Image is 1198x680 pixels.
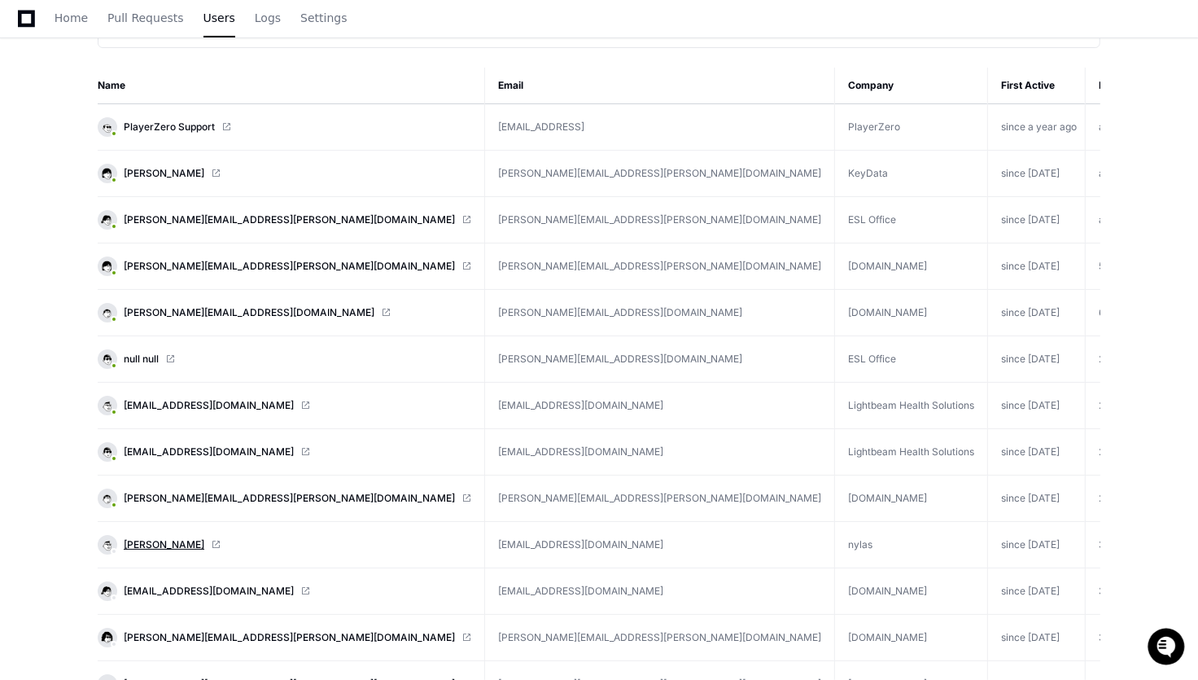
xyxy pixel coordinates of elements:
td: [DOMAIN_NAME] [835,568,988,615]
td: since [DATE] [988,568,1086,615]
img: 13.svg [99,119,115,134]
td: ESL Office [835,336,988,383]
a: [PERSON_NAME][EMAIL_ADDRESS][PERSON_NAME][DOMAIN_NAME] [98,257,471,276]
td: a minute ago [1086,197,1185,243]
td: since [DATE] [988,429,1086,476]
span: Settings [300,13,347,23]
img: 8.svg [99,490,115,506]
td: [PERSON_NAME][EMAIL_ADDRESS][DOMAIN_NAME] [485,336,835,383]
td: [PERSON_NAME][EMAIL_ADDRESS][PERSON_NAME][DOMAIN_NAME] [485,476,835,522]
span: Pylon [162,171,197,183]
img: PlayerZero [16,16,49,49]
td: a few seconds ago [1086,151,1185,197]
span: [PERSON_NAME][EMAIL_ADDRESS][PERSON_NAME][DOMAIN_NAME] [124,213,455,226]
img: 6.svg [99,444,115,459]
td: [EMAIL_ADDRESS][DOMAIN_NAME] [485,568,835,615]
td: [EMAIL_ADDRESS] [485,104,835,151]
td: since [DATE] [988,336,1086,383]
span: [PERSON_NAME][EMAIL_ADDRESS][DOMAIN_NAME] [124,306,374,319]
td: 6 minutes ago [1086,290,1185,336]
span: [PERSON_NAME] [124,167,204,180]
th: First Active [988,68,1086,104]
img: 15.svg [99,630,115,645]
a: [PERSON_NAME][EMAIL_ADDRESS][PERSON_NAME][DOMAIN_NAME] [98,210,471,230]
a: [EMAIL_ADDRESS][DOMAIN_NAME] [98,442,471,462]
th: Company [835,68,988,104]
a: Powered byPylon [115,170,197,183]
td: a few seconds ago [1086,104,1185,151]
a: null null [98,349,471,369]
img: 1.svg [99,258,115,274]
td: 27 minutes ago [1086,476,1185,522]
img: 6.svg [99,351,115,366]
th: Last Active [1086,68,1185,104]
td: 22 minutes ago [1086,429,1185,476]
a: [PERSON_NAME][EMAIL_ADDRESS][DOMAIN_NAME] [98,303,471,322]
td: KeyData [835,151,988,197]
td: since [DATE] [988,151,1086,197]
td: since [DATE] [988,615,1086,661]
img: 8.svg [99,305,115,320]
td: since [DATE] [988,522,1086,568]
img: 1736555170064-99ba0984-63c1-480f-8ee9-699278ef63ed [16,121,46,151]
td: since [DATE] [988,243,1086,290]
img: 14.svg [99,212,115,227]
th: Name [98,68,485,104]
span: [EMAIL_ADDRESS][DOMAIN_NAME] [124,585,294,598]
td: since [DATE] [988,197,1086,243]
a: [PERSON_NAME] [98,535,471,555]
td: [EMAIL_ADDRESS][DOMAIN_NAME] [485,429,835,476]
a: [PERSON_NAME][EMAIL_ADDRESS][PERSON_NAME][DOMAIN_NAME] [98,628,471,647]
div: Welcome [16,65,296,91]
td: since a year ago [988,104,1086,151]
td: [EMAIL_ADDRESS][DOMAIN_NAME] [485,522,835,568]
td: [EMAIL_ADDRESS][DOMAIN_NAME] [485,383,835,429]
td: [PERSON_NAME][EMAIL_ADDRESS][PERSON_NAME][DOMAIN_NAME] [485,151,835,197]
button: Start new chat [277,126,296,146]
span: PlayerZero Support [124,121,215,134]
span: Pull Requests [107,13,183,23]
a: PlayerZero Support [98,117,471,137]
td: [DOMAIN_NAME] [835,243,988,290]
img: 14.svg [99,583,115,599]
a: [PERSON_NAME] [98,164,471,183]
iframe: Open customer support [1146,626,1190,670]
td: nylas [835,522,988,568]
td: since [DATE] [988,290,1086,336]
span: null null [124,353,159,366]
td: [PERSON_NAME][EMAIL_ADDRESS][PERSON_NAME][DOMAIN_NAME] [485,615,835,661]
a: [EMAIL_ADDRESS][DOMAIN_NAME] [98,396,471,415]
div: Start new chat [55,121,267,138]
td: 35 minutes ago [1086,568,1185,615]
td: [DOMAIN_NAME] [835,290,988,336]
td: 21 minutes ago [1086,383,1185,429]
span: [PERSON_NAME] [124,538,204,551]
td: 20 minutes ago [1086,336,1185,383]
span: Logs [255,13,281,23]
td: PlayerZero [835,104,988,151]
td: 35 minutes ago [1086,522,1185,568]
td: Lightbeam Health Solutions [835,429,988,476]
td: 5 minutes ago [1086,243,1185,290]
img: 7.svg [99,537,115,552]
span: [EMAIL_ADDRESS][DOMAIN_NAME] [124,445,294,458]
td: ESL Office [835,197,988,243]
span: Home [55,13,88,23]
div: We're available if you need us! [55,138,206,151]
td: [DOMAIN_NAME] [835,476,988,522]
img: 7.svg [99,397,115,413]
td: Lightbeam Health Solutions [835,383,988,429]
td: [PERSON_NAME][EMAIL_ADDRESS][PERSON_NAME][DOMAIN_NAME] [485,197,835,243]
td: 36 minutes ago [1086,615,1185,661]
img: 1.svg [99,165,115,181]
span: [PERSON_NAME][EMAIL_ADDRESS][PERSON_NAME][DOMAIN_NAME] [124,492,455,505]
td: [DOMAIN_NAME] [835,615,988,661]
a: [PERSON_NAME][EMAIL_ADDRESS][PERSON_NAME][DOMAIN_NAME] [98,489,471,508]
span: [EMAIL_ADDRESS][DOMAIN_NAME] [124,399,294,412]
td: since [DATE] [988,476,1086,522]
span: [PERSON_NAME][EMAIL_ADDRESS][PERSON_NAME][DOMAIN_NAME] [124,631,455,644]
span: [PERSON_NAME][EMAIL_ADDRESS][PERSON_NAME][DOMAIN_NAME] [124,260,455,273]
a: [EMAIL_ADDRESS][DOMAIN_NAME] [98,581,471,601]
td: [PERSON_NAME][EMAIL_ADDRESS][PERSON_NAME][DOMAIN_NAME] [485,243,835,290]
td: [PERSON_NAME][EMAIL_ADDRESS][DOMAIN_NAME] [485,290,835,336]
